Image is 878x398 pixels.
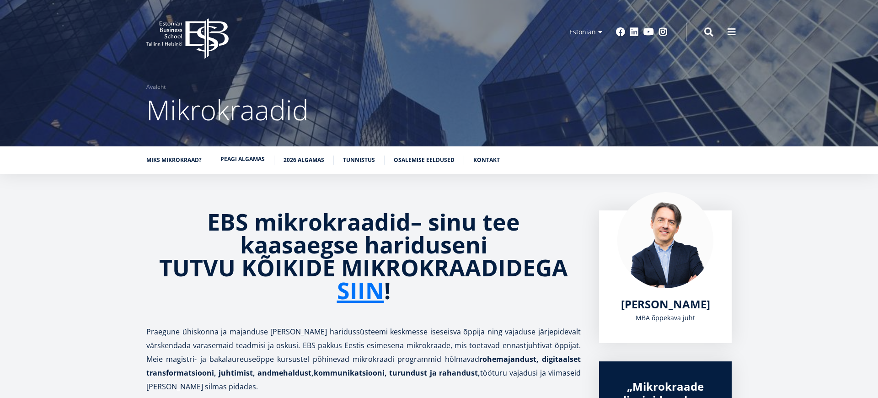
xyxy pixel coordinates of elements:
[658,27,668,37] a: Instagram
[159,206,568,306] strong: sinu tee kaasaegse hariduseni TUTVU KÕIKIDE MIKROKRAADIDEGA !
[616,27,625,37] a: Facebook
[621,296,710,312] span: [PERSON_NAME]
[146,156,202,165] a: Miks mikrokraad?
[337,279,384,302] a: SIIN
[284,156,324,165] a: 2026 algamas
[617,192,713,288] img: Marko Rillo
[220,155,265,164] a: Peagi algamas
[146,325,581,393] p: Praegune ühiskonna ja majanduse [PERSON_NAME] haridussüsteemi keskmesse iseseisva õppija ning vaj...
[146,82,166,91] a: Avaleht
[207,206,411,237] strong: EBS mikrokraadid
[621,297,710,311] a: [PERSON_NAME]
[146,91,309,129] span: Mikrokraadid
[343,156,375,165] a: Tunnistus
[617,311,713,325] div: MBA õppekava juht
[394,156,455,165] a: Osalemise eeldused
[630,27,639,37] a: Linkedin
[411,206,422,237] strong: –
[643,27,654,37] a: Youtube
[314,368,480,378] strong: kommunikatsiooni, turundust ja rahandust,
[473,156,500,165] a: Kontakt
